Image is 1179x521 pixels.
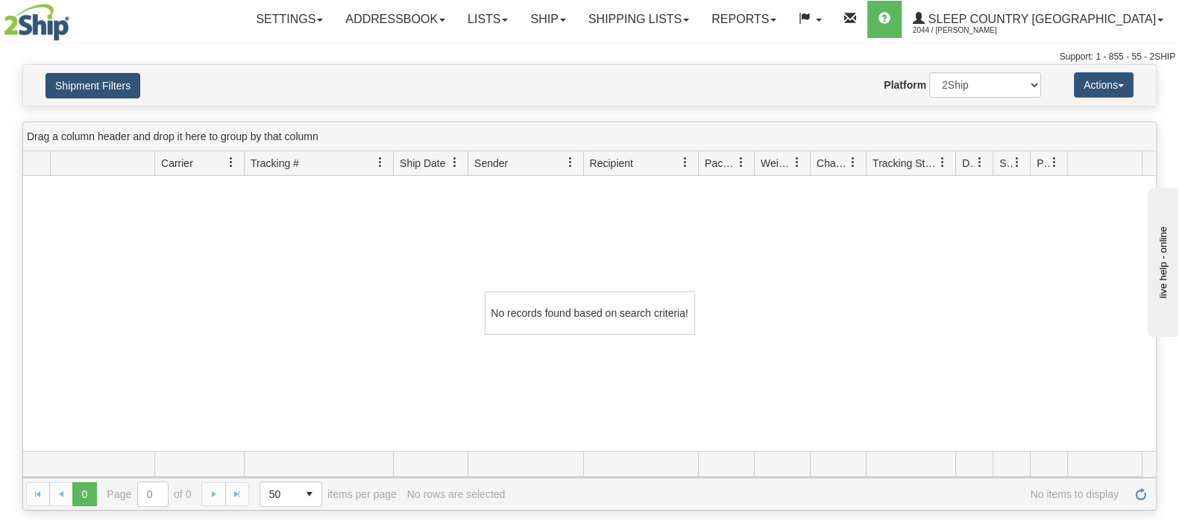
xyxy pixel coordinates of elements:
span: Recipient [590,156,633,171]
img: logo2044.jpg [4,4,69,41]
button: Shipment Filters [45,73,140,98]
a: Recipient filter column settings [673,150,698,175]
a: Weight filter column settings [785,150,810,175]
span: select [298,482,321,506]
a: Charge filter column settings [840,150,866,175]
span: 2044 / [PERSON_NAME] [913,23,1025,38]
a: Sleep Country [GEOGRAPHIC_DATA] 2044 / [PERSON_NAME] [902,1,1175,38]
span: items per page [260,481,397,507]
span: Tracking # [251,156,299,171]
a: Tracking # filter column settings [368,150,393,175]
div: No records found based on search criteria! [485,291,695,335]
a: Carrier filter column settings [218,150,244,175]
a: Shipment Issues filter column settings [1004,150,1030,175]
a: Pickup Status filter column settings [1042,150,1067,175]
span: Page 0 [72,482,96,506]
span: Shipment Issues [999,156,1012,171]
span: Tracking Status [873,156,937,171]
button: Actions [1074,72,1134,98]
span: Sleep Country [GEOGRAPHIC_DATA] [925,13,1156,25]
a: Ship Date filter column settings [442,150,468,175]
label: Platform [884,78,926,92]
a: Addressbook [334,1,456,38]
div: No rows are selected [407,488,506,500]
a: Settings [245,1,334,38]
div: grid grouping header [23,122,1156,151]
a: Packages filter column settings [729,150,754,175]
span: Pickup Status [1037,156,1049,171]
div: live help - online [11,13,138,24]
span: Page sizes drop down [260,481,322,507]
span: 50 [269,487,289,502]
a: Shipping lists [577,1,700,38]
span: Packages [705,156,736,171]
a: Delivery Status filter column settings [967,150,993,175]
iframe: chat widget [1145,184,1178,336]
span: Delivery Status [962,156,975,171]
a: Lists [456,1,519,38]
span: Page of 0 [107,481,192,507]
a: Sender filter column settings [558,150,583,175]
span: Weight [761,156,792,171]
a: Ship [519,1,576,38]
a: Tracking Status filter column settings [930,150,955,175]
a: Reports [700,1,787,38]
span: Charge [817,156,848,171]
span: Ship Date [400,156,445,171]
span: Carrier [161,156,193,171]
span: No items to display [515,488,1119,500]
a: Refresh [1129,482,1153,506]
span: Sender [474,156,508,171]
div: Support: 1 - 855 - 55 - 2SHIP [4,51,1175,63]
